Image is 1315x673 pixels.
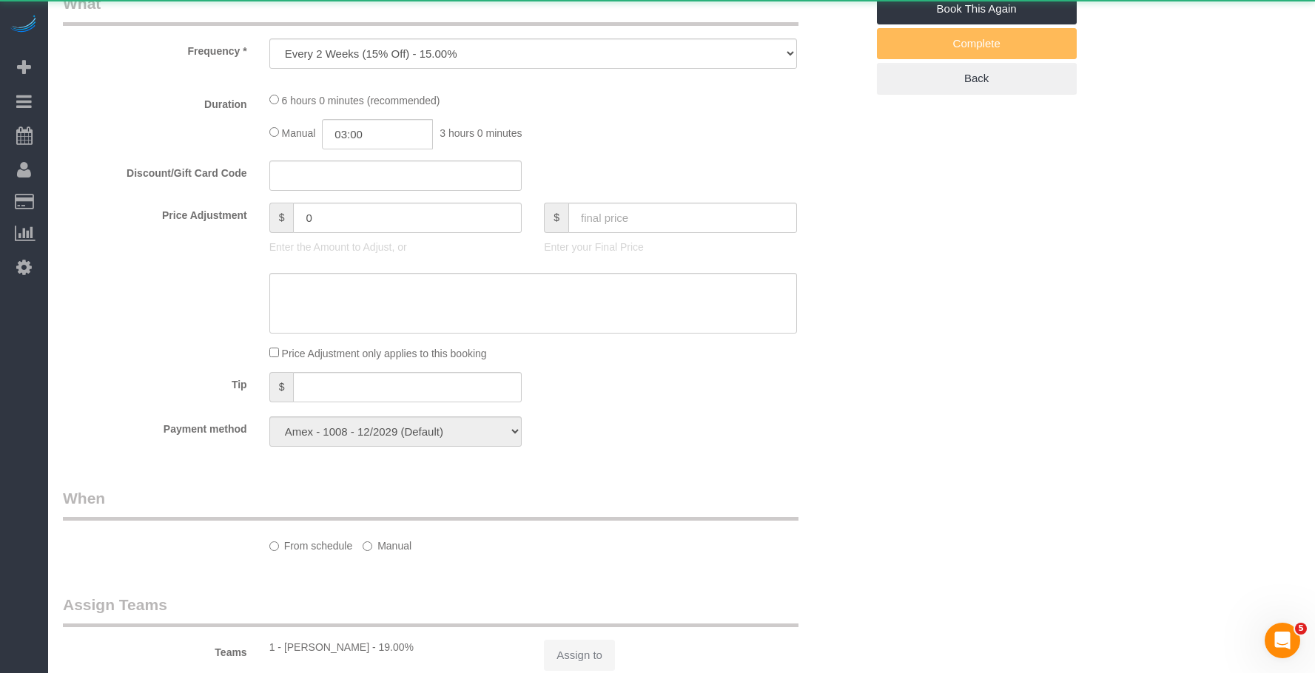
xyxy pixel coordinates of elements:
[568,203,797,233] input: final price
[52,92,258,112] label: Duration
[363,541,372,551] input: Manual
[544,240,797,254] p: Enter your Final Price
[282,348,487,359] span: Price Adjustment only applies to this booking
[52,38,258,58] label: Frequency *
[52,372,258,392] label: Tip
[877,63,1077,94] a: Back
[52,416,258,436] label: Payment method
[1265,623,1300,658] iframe: Intercom live chat
[269,203,294,233] span: $
[282,95,440,106] span: 6 hours 0 minutes (recommended)
[9,15,38,35] img: Automaid Logo
[440,127,522,139] span: 3 hours 0 minutes
[52,640,258,660] label: Teams
[282,127,316,139] span: Manual
[1295,623,1307,635] span: 5
[63,487,798,521] legend: When
[52,160,258,180] label: Discount/Gift Card Code
[269,240,522,254] p: Enter the Amount to Adjust, or
[269,372,294,402] span: $
[52,203,258,223] label: Price Adjustment
[63,594,798,627] legend: Assign Teams
[269,541,279,551] input: From schedule
[269,640,522,655] div: 1 - [PERSON_NAME] - 19.00%
[544,203,568,233] span: $
[363,533,411,553] label: Manual
[269,533,353,553] label: From schedule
